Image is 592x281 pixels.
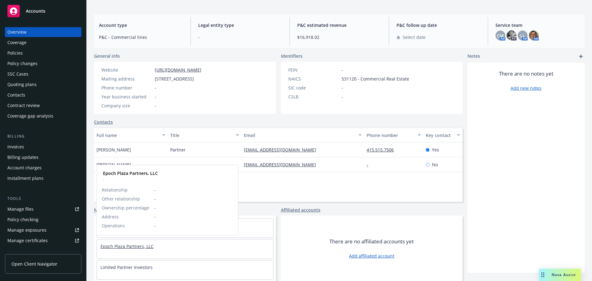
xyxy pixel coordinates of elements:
a: Invoices [5,142,81,152]
span: - [198,34,282,40]
div: Policies [7,48,23,58]
span: No [432,161,438,168]
span: Manage exposures [5,225,81,235]
a: Contacts [5,90,81,100]
a: SSC Cases [5,69,81,79]
a: Manage BORs [5,246,81,256]
div: Contacts [7,90,25,100]
a: Named insureds [94,207,129,213]
img: photo [507,31,516,40]
button: Email [241,128,364,143]
div: Full name [97,132,158,138]
strong: Epoch Plaza Partners, LLC [103,170,158,176]
span: - [155,93,156,100]
span: P&C - Commercial lines [99,34,183,40]
span: CM [497,32,504,39]
span: [PERSON_NAME] [97,161,131,168]
span: - [342,67,343,73]
div: Phone number [367,132,414,138]
span: Yes [432,147,439,153]
div: Year business started [101,93,152,100]
span: [STREET_ADDRESS] [155,76,194,82]
div: Manage exposures [7,225,47,235]
span: Relationship [102,187,128,193]
div: Policy checking [7,215,39,225]
div: Installment plans [7,173,43,183]
span: - [342,85,343,91]
span: There are no affiliated accounts yet [329,238,414,245]
span: - [103,176,158,183]
span: - [154,196,233,202]
div: Manage certificates [7,236,48,246]
span: 531120 - Commercial Real Estate [342,76,409,82]
a: Add new notes [511,85,541,91]
span: P&C estimated revenue [297,22,381,28]
button: Full name [94,128,168,143]
img: photo [529,31,539,40]
span: Notes [467,53,480,60]
div: SIC code [288,85,339,91]
a: Policy changes [5,59,81,68]
span: General info [94,53,120,59]
a: Contacts [94,119,113,125]
a: Policy checking [5,215,81,225]
span: Service team [495,22,580,28]
div: Invoices [7,142,24,152]
span: Operations [102,222,125,229]
button: Nova Assist [539,269,581,281]
span: - [170,161,172,168]
div: Key contact [426,132,453,138]
div: Title [170,132,232,138]
span: Accounts [26,9,45,14]
a: Manage files [5,204,81,214]
a: [URL][DOMAIN_NAME] [155,67,201,73]
a: Quoting plans [5,80,81,89]
span: Select date [403,34,425,40]
a: - [367,162,373,167]
div: CSLB [288,93,339,100]
div: Account charges [7,163,42,173]
a: Add affiliated account [349,253,394,259]
span: - [342,93,343,100]
div: Website [101,67,152,73]
span: - [155,85,156,91]
span: Address [102,213,119,220]
a: Policies [5,48,81,58]
span: LL [520,32,525,39]
span: Partner [170,147,186,153]
div: Overview [7,27,27,37]
div: Phone number [101,85,152,91]
div: FEIN [288,67,339,73]
span: Open Client Navigator [11,261,57,267]
div: Billing [5,133,81,139]
a: Coverage gap analysis [5,111,81,121]
div: Company size [101,102,152,109]
span: P&C follow up date [397,22,481,28]
a: Coverage [5,38,81,48]
span: Identifiers [281,53,302,59]
a: [EMAIL_ADDRESS][DOMAIN_NAME] [244,147,321,153]
a: Affiliated accounts [281,207,320,213]
a: Overview [5,27,81,37]
div: Mailing address [101,76,152,82]
div: Billing updates [7,152,39,162]
span: There are no notes yet [499,70,553,77]
div: SSC Cases [7,69,28,79]
button: Title [168,128,241,143]
span: - [154,187,233,193]
span: - [154,222,233,229]
button: Phone number [364,128,423,143]
div: Manage BORs [7,246,36,256]
span: $16,918.02 [297,34,381,40]
div: Coverage [7,38,27,48]
a: Epoch Plaza Partners, LLC [101,243,154,249]
div: Contract review [7,101,40,110]
span: - [154,213,233,220]
span: Ownership percentage [102,205,149,211]
span: Legal entity type [198,22,282,28]
a: add [577,53,585,60]
div: Manage files [7,204,34,214]
span: [PERSON_NAME] [97,147,131,153]
a: Manage certificates [5,236,81,246]
a: 415.515.7506 [367,147,399,153]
